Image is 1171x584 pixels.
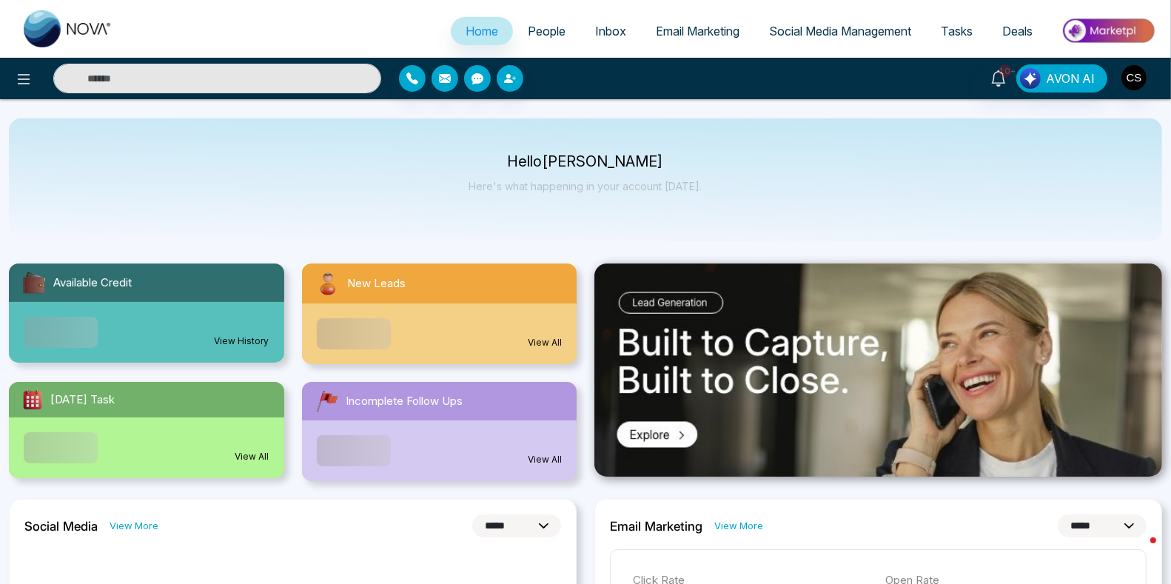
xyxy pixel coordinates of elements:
[21,388,44,412] img: todayTask.svg
[469,155,702,168] p: Hello [PERSON_NAME]
[580,17,641,45] a: Inbox
[348,275,406,292] span: New Leads
[1046,70,1095,87] span: AVON AI
[595,24,626,38] span: Inbox
[999,64,1012,78] span: 10+
[235,450,269,463] a: View All
[1055,14,1162,47] img: Market-place.gif
[1020,68,1041,89] img: Lead Flow
[314,388,340,414] img: followUps.svg
[987,17,1047,45] a: Deals
[769,24,911,38] span: Social Media Management
[1002,24,1033,38] span: Deals
[528,336,562,349] a: View All
[513,17,580,45] a: People
[981,64,1016,90] a: 10+
[1121,65,1147,90] img: User Avatar
[314,269,342,298] img: newLeads.svg
[466,24,498,38] span: Home
[110,519,158,533] a: View More
[293,264,586,364] a: New LeadsView All
[451,17,513,45] a: Home
[50,392,115,409] span: [DATE] Task
[594,264,1162,477] img: .
[1121,534,1156,569] iframe: Intercom live chat
[754,17,926,45] a: Social Media Management
[656,24,739,38] span: Email Marketing
[469,180,702,192] p: Here's what happening in your account [DATE].
[293,382,586,481] a: Incomplete Follow UpsView All
[24,10,113,47] img: Nova CRM Logo
[21,269,47,296] img: availableCredit.svg
[1016,64,1107,93] button: AVON AI
[215,335,269,348] a: View History
[24,519,98,534] h2: Social Media
[53,275,132,292] span: Available Credit
[941,24,973,38] span: Tasks
[528,453,562,466] a: View All
[926,17,987,45] a: Tasks
[610,519,702,534] h2: Email Marketing
[641,17,754,45] a: Email Marketing
[528,24,566,38] span: People
[714,519,763,533] a: View More
[346,393,463,410] span: Incomplete Follow Ups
